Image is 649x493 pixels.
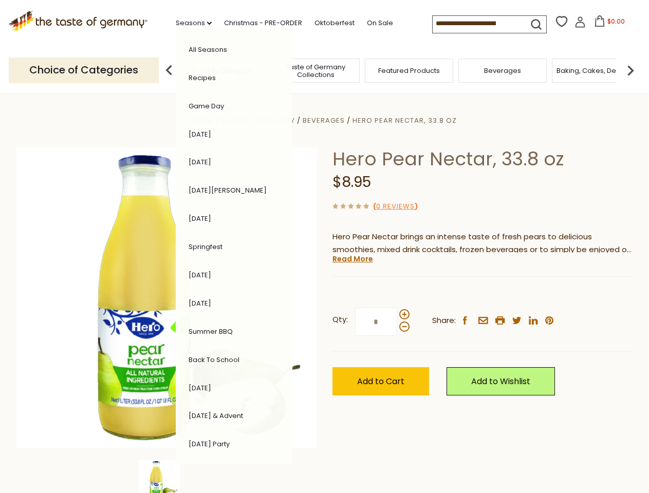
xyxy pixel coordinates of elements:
a: Christmas - PRE-ORDER [224,17,302,29]
p: Hero Pear Nectar brings an intense taste of fresh pears to delicious smoothies, mixed drink cockt... [332,231,633,256]
span: ( ) [373,201,418,211]
span: Add to Cart [357,375,404,387]
a: Beverages [303,116,345,125]
a: Add to Wishlist [447,367,555,395]
a: Oktoberfest [314,17,355,29]
a: [DATE] [189,157,211,167]
p: Choice of Categories [9,58,159,83]
a: [DATE][PERSON_NAME] [189,185,267,195]
a: All Seasons [189,45,227,54]
strong: Qty: [332,313,348,326]
button: $0.00 [588,15,632,31]
a: Springfest [189,242,222,252]
span: Share: [432,314,456,327]
a: [DATE] [189,214,211,223]
img: next arrow [620,60,641,81]
a: [DATE] & Advent [189,411,243,421]
img: previous arrow [159,60,179,81]
a: Featured Products [378,67,440,74]
span: $8.95 [332,172,371,192]
a: [DATE] [189,383,211,393]
a: Baking, Cakes, Desserts [557,67,636,74]
a: Taste of Germany Collections [274,63,357,79]
input: Qty: [355,308,397,336]
a: Seasons [176,17,212,29]
a: Read More [332,254,373,264]
h1: Hero Pear Nectar, 33.8 oz [332,147,633,170]
a: On Sale [367,17,393,29]
a: Back to School [189,355,239,365]
a: Hero Pear Nectar, 33.8 oz [353,116,457,125]
a: [DATE] [189,298,211,308]
a: [DATE] [189,270,211,280]
a: Summer BBQ [189,327,233,336]
img: Hero Pear Nectar, 33.8 oz [16,147,317,448]
a: Game Day [189,101,224,111]
a: 0 Reviews [376,201,415,212]
a: [DATE] [189,129,211,139]
button: Add to Cart [332,367,429,395]
a: Beverages [484,67,521,74]
a: [DATE] Party [189,439,230,449]
span: $0.00 [607,17,625,26]
a: Recipes [189,73,216,83]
